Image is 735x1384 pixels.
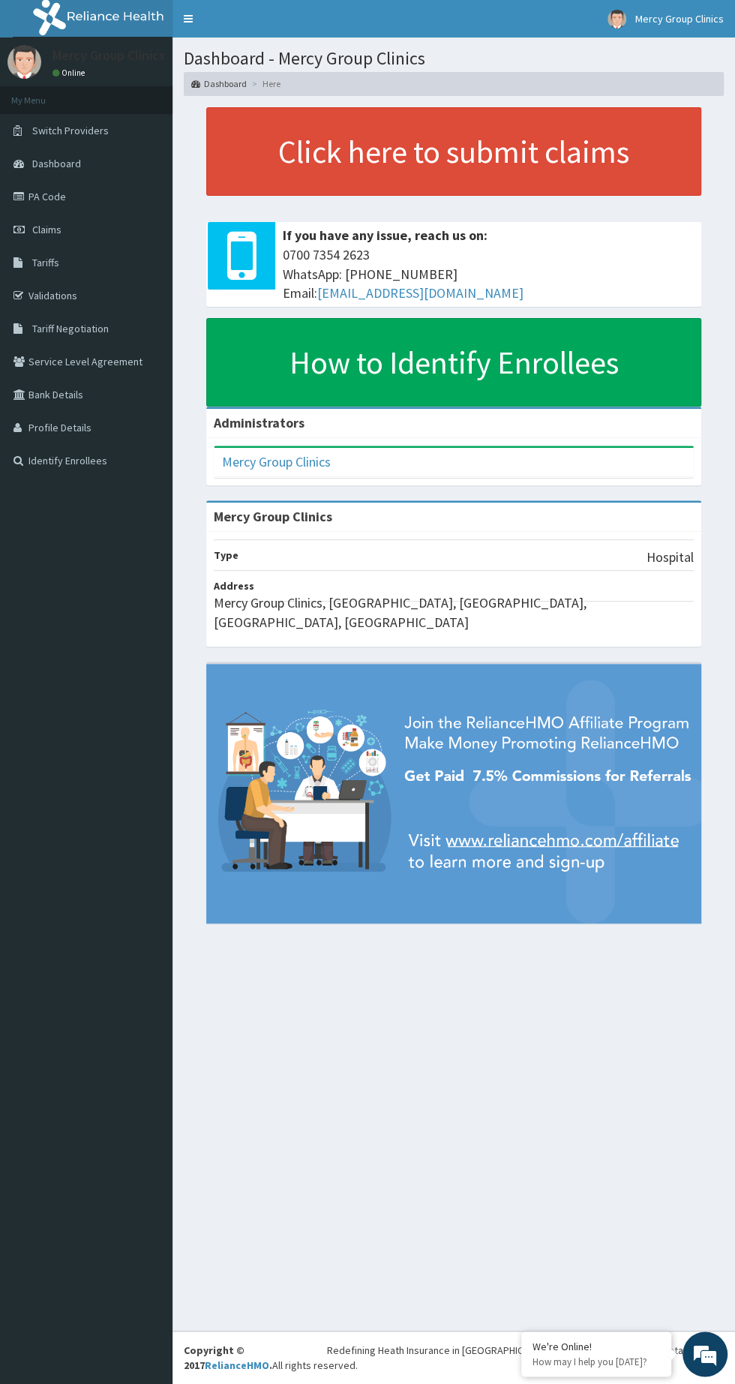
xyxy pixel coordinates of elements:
[78,84,252,104] div: Chat with us now
[52,49,165,62] p: Mercy Group Clinics
[214,508,332,525] strong: Mercy Group Clinics
[206,664,701,923] img: provider-team-banner.png
[184,1343,272,1372] strong: Copyright © 2017 .
[214,414,304,431] b: Administrators
[52,68,88,78] a: Online
[32,322,109,335] span: Tariff Negotiation
[87,189,207,341] span: We're online!
[246,8,282,44] div: Minimize live chat window
[646,548,694,567] p: Hospital
[532,1340,660,1353] div: We're Online!
[7,45,41,79] img: User Image
[532,1355,660,1368] p: How may I help you today?
[184,49,724,68] h1: Dashboard - Mercy Group Clinics
[191,77,247,90] a: Dashboard
[205,1358,269,1372] a: RelianceHMO
[28,75,61,113] img: d_794563401_company_1708531726252_794563401
[32,223,61,236] span: Claims
[214,579,254,593] b: Address
[283,227,487,244] b: If you have any issue, reach us on:
[214,548,238,562] b: Type
[206,318,701,407] a: How to Identify Enrollees
[32,124,109,137] span: Switch Providers
[283,245,694,303] span: 0700 7354 2623 WhatsApp: [PHONE_NUMBER] Email:
[206,107,701,196] a: Click here to submit claims
[607,10,626,29] img: User Image
[635,12,724,26] span: Mercy Group Clinics
[317,284,523,302] a: [EMAIL_ADDRESS][DOMAIN_NAME]
[248,77,280,90] li: Here
[32,157,81,170] span: Dashboard
[214,593,694,632] p: Mercy Group Clinics, [GEOGRAPHIC_DATA], [GEOGRAPHIC_DATA], [GEOGRAPHIC_DATA], [GEOGRAPHIC_DATA]
[222,453,331,470] a: Mercy Group Clinics
[32,256,59,269] span: Tariffs
[7,410,286,462] textarea: Type your message and hit 'Enter'
[327,1343,724,1358] div: Redefining Heath Insurance in [GEOGRAPHIC_DATA] using Telemedicine and Data Science!
[172,1331,735,1384] footer: All rights reserved.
